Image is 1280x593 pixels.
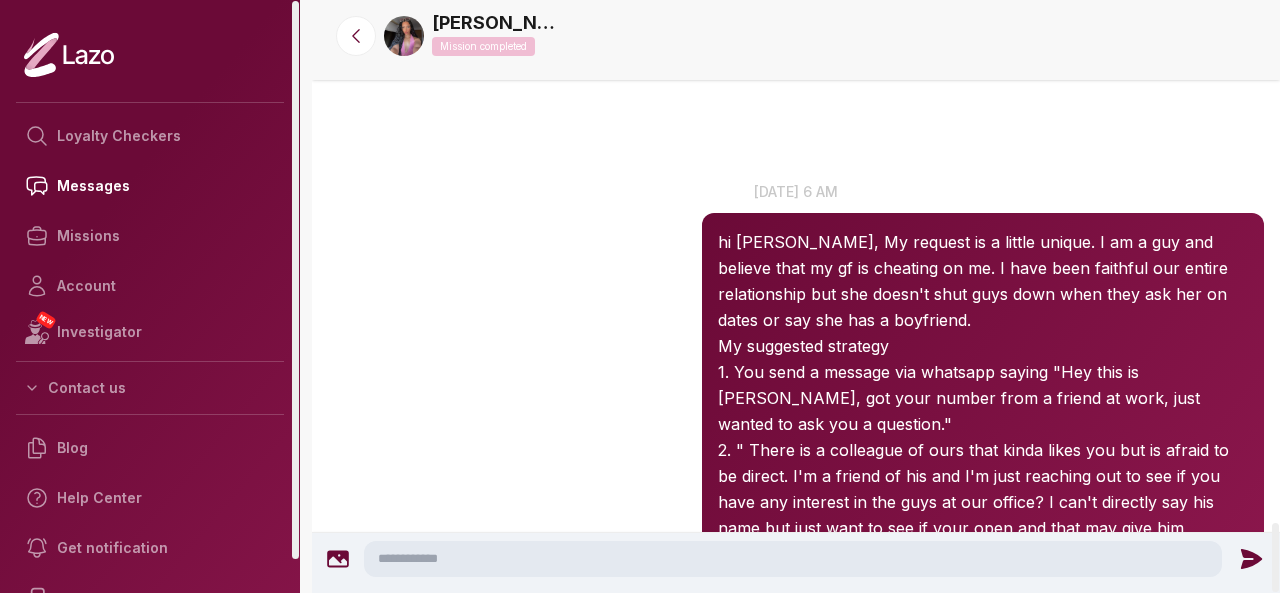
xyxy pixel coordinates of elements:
p: 2. " There is a colleague of ours that kinda likes you but is afraid to be direct. I'm a friend o... [718,437,1248,567]
a: Account [16,261,284,311]
a: Get notification [16,523,284,573]
p: 1. You send a message via whatsapp saying "Hey this is [PERSON_NAME], got your number from a frie... [718,359,1248,437]
p: hi [PERSON_NAME], My request is a little unique. I am a guy and believe that my gf is cheating on... [718,229,1248,333]
a: Messages [16,161,284,211]
p: [DATE] 6 am [312,181,1280,202]
img: 4b0546d6-1fdc-485f-8419-658a292abdc7 [384,16,424,56]
a: Loyalty Checkers [16,111,284,161]
a: Help Center [16,473,284,523]
span: NEW [35,310,57,330]
p: Mission completed [432,37,535,56]
p: My suggested strategy [718,333,1248,359]
button: Contact us [16,370,284,406]
a: NEWInvestigator [16,311,284,353]
a: Missions [16,211,284,261]
a: [PERSON_NAME] [432,9,562,37]
a: Blog [16,423,284,473]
